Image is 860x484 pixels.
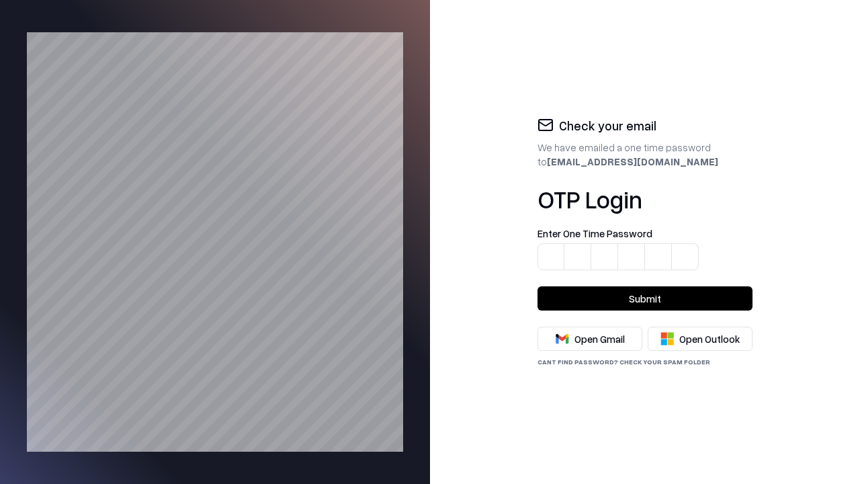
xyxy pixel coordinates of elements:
b: [EMAIL_ADDRESS][DOMAIN_NAME] [547,155,718,167]
h2: Check your email [559,117,656,136]
button: Open Gmail [537,327,642,351]
button: Submit [537,286,752,311]
div: Cant find password? check your spam folder [537,356,752,367]
button: Open Outlook [648,327,752,351]
div: We have emailed a one time password to [537,140,752,169]
h1: OTP Login [537,186,752,212]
